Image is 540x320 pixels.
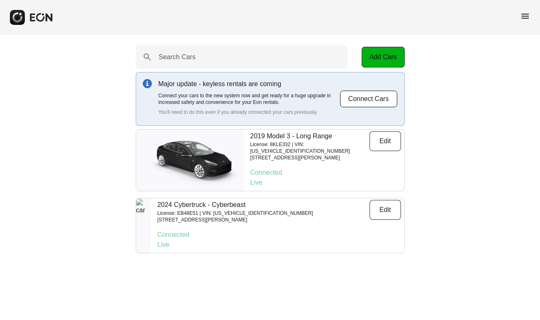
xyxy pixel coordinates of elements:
p: [STREET_ADDRESS][PERSON_NAME] [157,217,313,223]
p: Connect your cars to the new system now and get ready for a huge upgrade in increased safety and ... [158,92,340,106]
img: car [136,133,244,187]
button: Edit [370,200,401,220]
p: Live [157,240,401,250]
p: License: 8KLE332 | VIN: [US_VEHICLE_IDENTIFICATION_NUMBER] [250,141,370,154]
p: [STREET_ADDRESS][PERSON_NAME] [250,154,370,161]
button: Connect Cars [340,90,398,108]
p: License: EB48E51 | VIN: [US_VEHICLE_IDENTIFICATION_NUMBER] [157,210,313,217]
p: Major update - keyless rentals are coming [158,79,340,89]
p: Live [250,178,401,188]
p: 2024 Cybertruck - Cyberbeast [157,200,313,210]
span: menu [520,11,530,21]
label: Search Cars [159,52,196,62]
p: You'll need to do this even if you already connected your cars previously. [158,109,340,115]
button: Edit [370,131,401,151]
button: Add Cars [362,47,405,67]
img: car [136,199,151,253]
p: Connected [250,168,401,178]
p: 2019 Model 3 - Long Range [250,131,370,141]
p: Connected [157,230,401,240]
img: info [143,79,152,88]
